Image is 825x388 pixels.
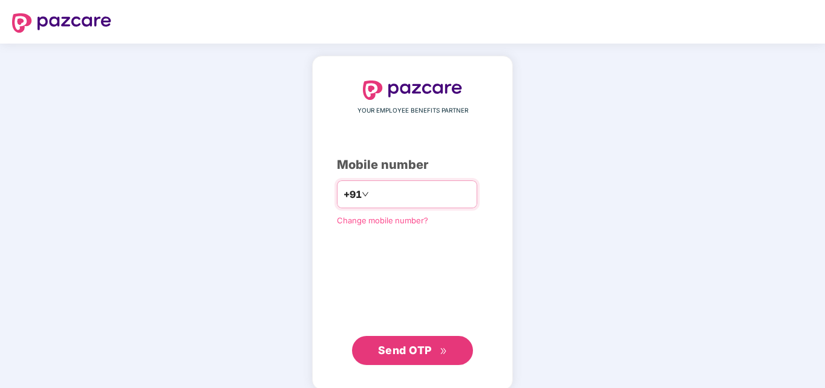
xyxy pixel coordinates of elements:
[337,156,488,174] div: Mobile number
[337,215,428,225] a: Change mobile number?
[363,81,462,100] img: logo
[440,347,448,355] span: double-right
[352,336,473,365] button: Send OTPdouble-right
[12,13,111,33] img: logo
[344,187,362,202] span: +91
[362,191,369,198] span: down
[357,106,468,116] span: YOUR EMPLOYEE BENEFITS PARTNER
[378,344,432,357] span: Send OTP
